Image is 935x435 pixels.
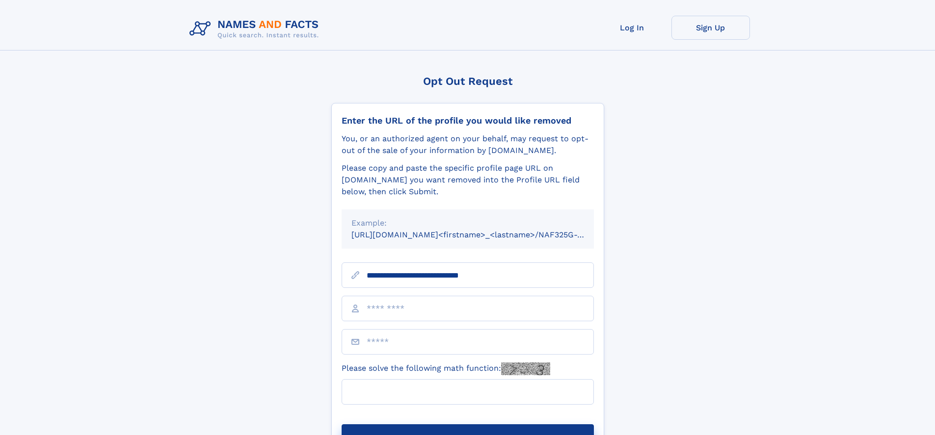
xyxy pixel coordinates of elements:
a: Log In [593,16,671,40]
small: [URL][DOMAIN_NAME]<firstname>_<lastname>/NAF325G-xxxxxxxx [351,230,613,239]
div: Please copy and paste the specific profile page URL on [DOMAIN_NAME] you want removed into the Pr... [342,162,594,198]
a: Sign Up [671,16,750,40]
div: Opt Out Request [331,75,604,87]
div: Example: [351,217,584,229]
div: Enter the URL of the profile you would like removed [342,115,594,126]
div: You, or an authorized agent on your behalf, may request to opt-out of the sale of your informatio... [342,133,594,156]
img: Logo Names and Facts [186,16,327,42]
label: Please solve the following math function: [342,362,550,375]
